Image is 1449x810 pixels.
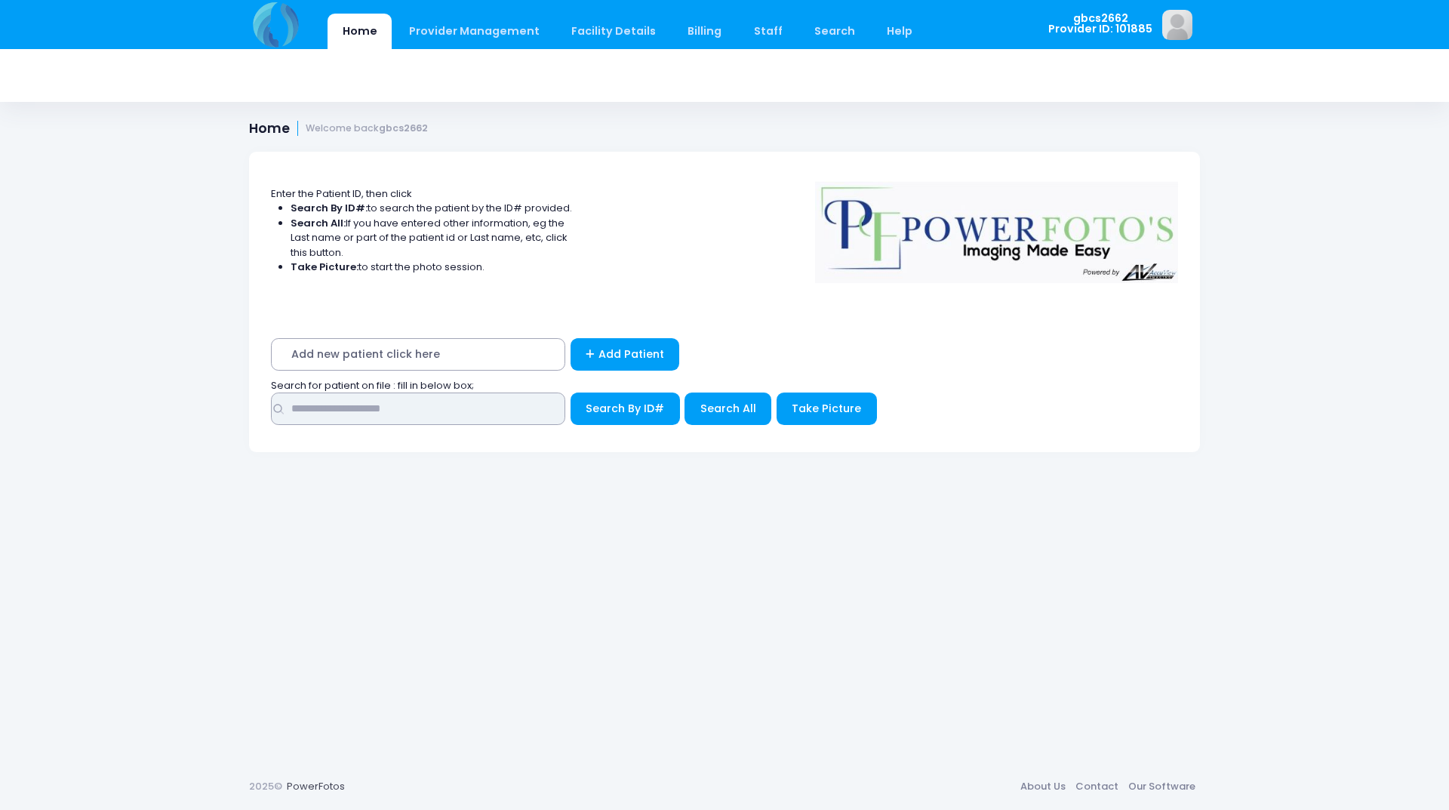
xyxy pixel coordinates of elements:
a: Staff [739,14,797,49]
span: Search for patient on file : fill in below box; [271,378,474,393]
a: Help [872,14,928,49]
span: Add new patient click here [271,338,565,371]
a: Search [799,14,869,49]
a: Our Software [1123,773,1200,800]
img: image [1162,10,1192,40]
small: Welcome back [306,123,428,134]
li: If you have entered other information, eg the Last name or part of the patient id or Last name, e... [291,216,573,260]
span: Take Picture [792,401,861,416]
a: Billing [673,14,737,49]
a: PowerFotos [287,779,345,793]
li: to search the patient by the ID# provided. [291,201,573,216]
a: Provider Management [394,14,554,49]
strong: gbcs2662 [379,122,428,134]
button: Search By ID# [571,393,680,425]
strong: Search All: [291,216,346,230]
img: Logo [808,171,1186,283]
a: Add Patient [571,338,680,371]
span: Search By ID# [586,401,664,416]
button: Search All [685,393,771,425]
span: Search All [700,401,756,416]
button: Take Picture [777,393,877,425]
a: About Us [1015,773,1070,800]
span: Enter the Patient ID, then click [271,186,412,201]
h1: Home [249,121,428,137]
span: 2025© [249,779,282,793]
a: Home [328,14,392,49]
a: Contact [1070,773,1123,800]
li: to start the photo session. [291,260,573,275]
strong: Take Picture: [291,260,358,274]
span: gbcs2662 Provider ID: 101885 [1048,13,1152,35]
strong: Search By ID#: [291,201,368,215]
a: Facility Details [557,14,671,49]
